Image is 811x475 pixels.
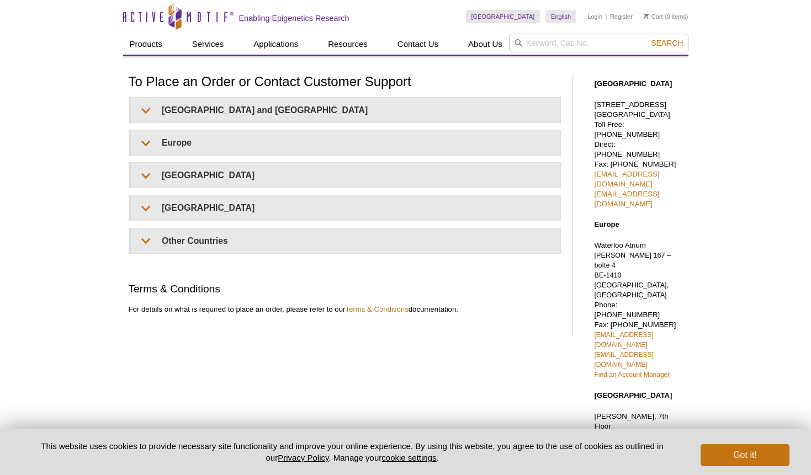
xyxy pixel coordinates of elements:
h2: Terms & Conditions [129,281,561,296]
a: Find an Account Manager [595,371,670,378]
button: Search [648,38,686,48]
a: [EMAIL_ADDRESS][DOMAIN_NAME] [595,190,660,208]
input: Keyword, Cat. No. [509,34,688,52]
a: [EMAIL_ADDRESS][DOMAIN_NAME] [595,351,654,369]
span: Search [651,39,683,47]
a: Login [587,13,602,20]
span: [PERSON_NAME] 167 – boîte 4 BE-1410 [GEOGRAPHIC_DATA], [GEOGRAPHIC_DATA] [595,252,671,299]
img: Your Cart [644,13,649,19]
p: This website uses cookies to provide necessary site functionality and improve your online experie... [22,440,683,463]
li: (0 items) [644,10,688,23]
h2: Enabling Epigenetics Research [239,13,349,23]
a: About Us [462,34,509,55]
summary: [GEOGRAPHIC_DATA] [131,195,560,220]
button: cookie settings [381,453,436,462]
li: | [606,10,607,23]
a: Terms & Conditions [345,305,408,313]
a: Cart [644,13,663,20]
summary: Other Countries [131,228,560,253]
summary: [GEOGRAPHIC_DATA] and [GEOGRAPHIC_DATA] [131,98,560,122]
a: Applications [247,34,305,55]
strong: Europe [595,220,619,228]
a: Contact Us [391,34,445,55]
summary: Europe [131,130,560,155]
p: For details on what is required to place an order, please refer to our documentation. [129,305,561,314]
strong: [GEOGRAPHIC_DATA] [595,79,672,88]
a: [GEOGRAPHIC_DATA] [466,10,540,23]
a: Services [185,34,231,55]
a: Register [610,13,633,20]
a: Resources [321,34,374,55]
a: English [545,10,576,23]
strong: [GEOGRAPHIC_DATA] [595,391,672,399]
a: Privacy Policy [278,453,328,462]
p: Waterloo Atrium Phone: [PHONE_NUMBER] Fax: [PHONE_NUMBER] [595,241,683,380]
a: [EMAIL_ADDRESS][DOMAIN_NAME] [595,170,660,188]
h1: To Place an Order or Contact Customer Support [129,74,561,90]
p: [STREET_ADDRESS] [GEOGRAPHIC_DATA] Toll Free: [PHONE_NUMBER] Direct: [PHONE_NUMBER] Fax: [PHONE_N... [595,100,683,209]
a: [EMAIL_ADDRESS][DOMAIN_NAME] [595,331,654,349]
a: Products [123,34,169,55]
summary: [GEOGRAPHIC_DATA] [131,163,560,188]
button: Got it! [701,444,789,466]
